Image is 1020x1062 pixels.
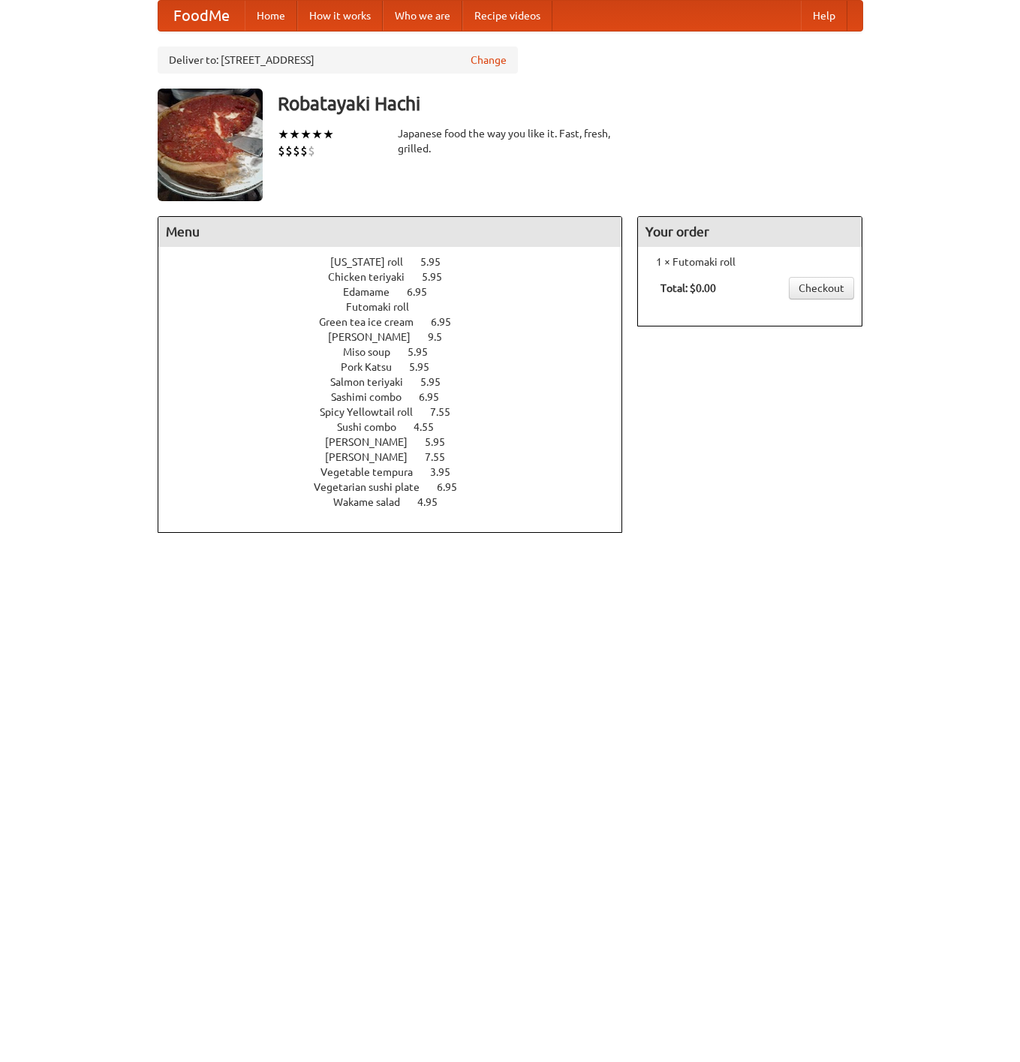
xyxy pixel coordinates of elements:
[414,421,449,433] span: 4.55
[325,436,473,448] a: [PERSON_NAME] 5.95
[789,277,854,299] a: Checkout
[346,301,452,313] a: Futomaki roll
[158,217,622,247] h4: Menu
[330,256,468,268] a: [US_STATE] roll 5.95
[331,391,417,403] span: Sashimi combo
[420,376,456,388] span: 5.95
[323,126,334,143] li: ★
[431,316,466,328] span: 6.95
[320,466,428,478] span: Vegetable tempura
[319,316,479,328] a: Green tea ice cream 6.95
[398,126,623,156] div: Japanese food the way you like it. Fast, fresh, grilled.
[430,466,465,478] span: 3.95
[333,496,465,508] a: Wakame salad 4.95
[293,143,300,159] li: $
[289,126,300,143] li: ★
[328,331,470,343] a: [PERSON_NAME] 9.5
[419,391,454,403] span: 6.95
[428,331,457,343] span: 9.5
[297,1,383,31] a: How it works
[300,143,308,159] li: $
[330,376,418,388] span: Salmon teriyaki
[328,331,426,343] span: [PERSON_NAME]
[320,406,478,418] a: Spicy Yellowtail roll 7.55
[325,451,423,463] span: [PERSON_NAME]
[346,301,424,313] span: Futomaki roll
[341,361,457,373] a: Pork Katsu 5.95
[158,47,518,74] div: Deliver to: [STREET_ADDRESS]
[320,466,478,478] a: Vegetable tempura 3.95
[341,361,407,373] span: Pork Katsu
[311,126,323,143] li: ★
[417,496,453,508] span: 4.95
[471,53,507,68] a: Change
[328,271,420,283] span: Chicken teriyaki
[314,481,485,493] a: Vegetarian sushi plate 6.95
[343,346,405,358] span: Miso soup
[331,391,467,403] a: Sashimi combo 6.95
[337,421,462,433] a: Sushi combo 4.55
[409,361,444,373] span: 5.95
[330,256,418,268] span: [US_STATE] roll
[278,126,289,143] li: ★
[337,421,411,433] span: Sushi combo
[325,436,423,448] span: [PERSON_NAME]
[801,1,847,31] a: Help
[158,89,263,201] img: angular.jpg
[285,143,293,159] li: $
[420,256,456,268] span: 5.95
[422,271,457,283] span: 5.95
[407,286,442,298] span: 6.95
[308,143,315,159] li: $
[278,143,285,159] li: $
[343,286,455,298] a: Edamame 6.95
[330,376,468,388] a: Salmon teriyaki 5.95
[408,346,443,358] span: 5.95
[328,271,470,283] a: Chicken teriyaki 5.95
[245,1,297,31] a: Home
[343,346,456,358] a: Miso soup 5.95
[319,316,429,328] span: Green tea ice cream
[333,496,415,508] span: Wakame salad
[425,451,460,463] span: 7.55
[314,481,435,493] span: Vegetarian sushi plate
[320,406,428,418] span: Spicy Yellowtail roll
[383,1,462,31] a: Who we are
[430,406,465,418] span: 7.55
[325,451,473,463] a: [PERSON_NAME] 7.55
[645,254,854,269] li: 1 × Futomaki roll
[660,282,716,294] b: Total: $0.00
[638,217,862,247] h4: Your order
[437,481,472,493] span: 6.95
[278,89,863,119] h3: Robatayaki Hachi
[343,286,405,298] span: Edamame
[462,1,552,31] a: Recipe videos
[425,436,460,448] span: 5.95
[158,1,245,31] a: FoodMe
[300,126,311,143] li: ★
